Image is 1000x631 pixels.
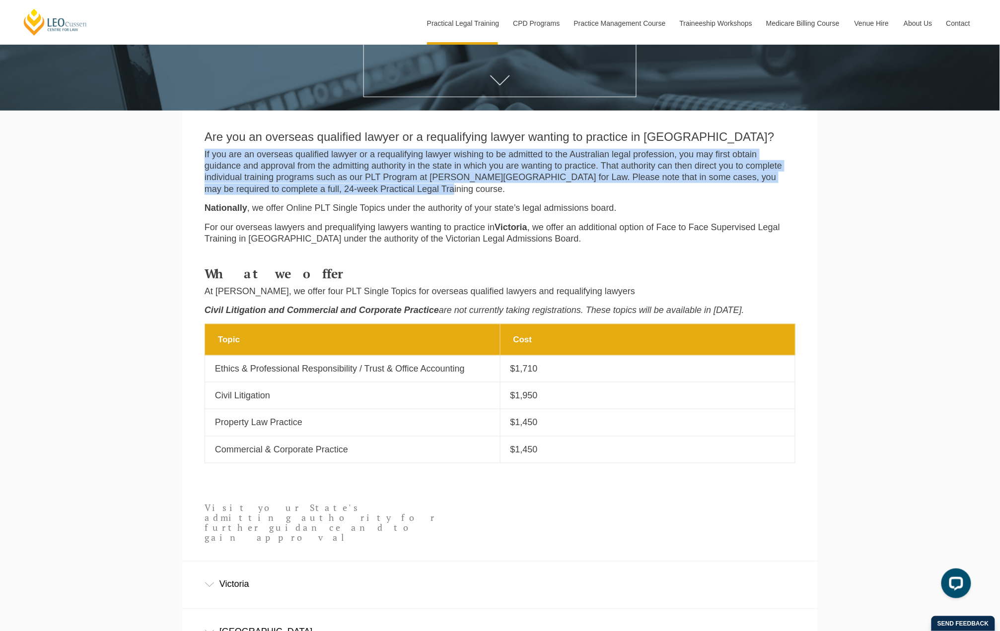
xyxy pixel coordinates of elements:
[939,2,978,45] a: Contact
[567,2,672,45] a: Practice Management Course
[896,2,939,45] a: About Us
[205,222,795,245] p: For our overseas lawyers and prequalifying lawyers wanting to practice in , we offer an additiona...
[759,2,847,45] a: Medicare Billing Course
[510,444,786,455] p: $1,450
[205,203,247,213] strong: Nationally
[933,565,975,606] iframe: LiveChat chat widget
[205,149,795,195] p: If you are an overseas qualified lawyer or a requalifying lawyer wishing to be admitted to the Au...
[22,8,88,36] a: [PERSON_NAME] Centre for Law
[510,363,786,375] p: $1,710
[215,444,490,455] p: Commercial & Corporate Practice
[672,2,759,45] a: Traineeship Workshops
[182,562,818,608] div: Victoria
[439,305,744,315] em: are not currently taking registrations. These topics will be available in [DATE].
[205,130,795,143] h2: Are you an overseas qualified lawyer or a requalifying lawyer wanting to practice in [GEOGRAPHIC_...
[205,305,439,315] em: Civil Litigation and Commercial and Corporate Practice
[847,2,896,45] a: Venue Hire
[510,390,786,401] p: $1,950
[205,504,442,543] p: Visit your State's admitting authority for further guidance and to gain approval
[500,324,795,355] th: Cost
[215,390,490,401] p: Civil Litigation
[215,417,490,428] p: Property Law Practice
[205,324,500,355] th: Topic
[215,363,490,375] p: Ethics & Professional Responsibility / Trust & Office Accounting
[205,286,795,297] p: At [PERSON_NAME], we offer four PLT Single Topics for overseas qualified lawyers and requalifying...
[495,222,527,232] strong: Victoria
[205,265,346,282] strong: What we offer
[205,202,795,214] p: , we offer Online PLT Single Topics under the authority of your state’s legal admissions board.
[505,2,566,45] a: CPD Programs
[420,2,506,45] a: Practical Legal Training
[510,417,786,428] p: $1,450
